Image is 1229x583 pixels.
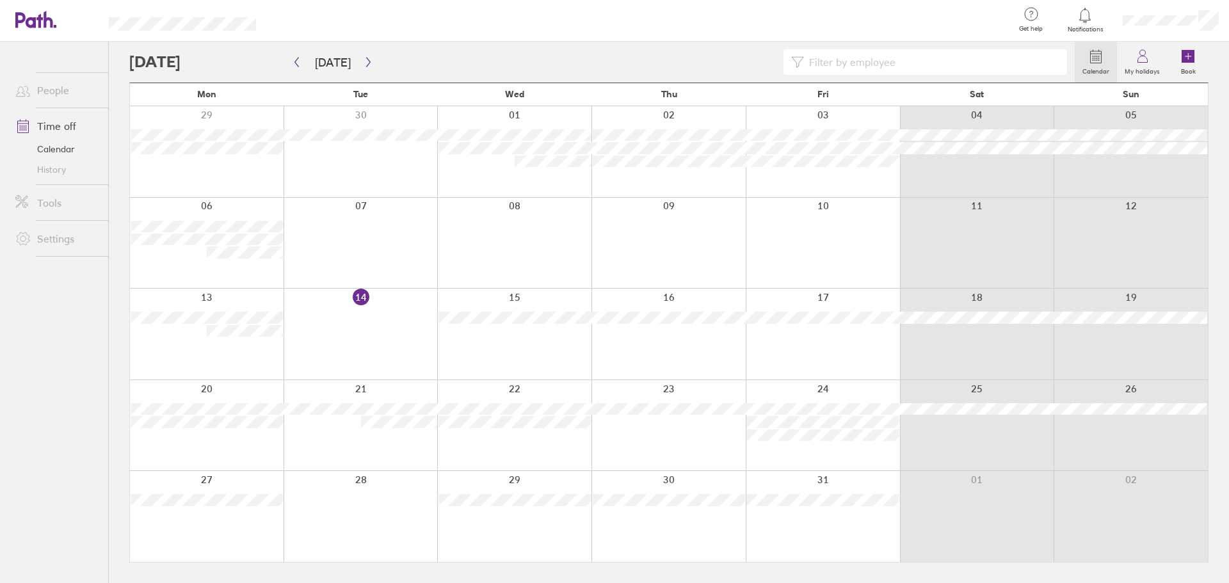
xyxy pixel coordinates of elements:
input: Filter by employee [804,50,1059,74]
a: Tools [5,190,108,216]
span: Mon [197,89,216,99]
a: History [5,159,108,180]
a: Settings [5,226,108,252]
span: Get help [1010,25,1052,33]
a: Calendar [1075,42,1117,83]
a: Notifications [1064,6,1106,33]
span: Sun [1123,89,1139,99]
label: Book [1173,64,1203,76]
label: My holidays [1117,64,1168,76]
label: Calendar [1075,64,1117,76]
span: Wed [505,89,524,99]
span: Thu [661,89,677,99]
button: [DATE] [305,52,361,73]
span: Notifications [1064,26,1106,33]
span: Fri [817,89,829,99]
a: My holidays [1117,42,1168,83]
span: Sat [970,89,984,99]
a: People [5,77,108,103]
a: Time off [5,113,108,139]
span: Tue [353,89,368,99]
a: Calendar [5,139,108,159]
a: Book [1168,42,1209,83]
